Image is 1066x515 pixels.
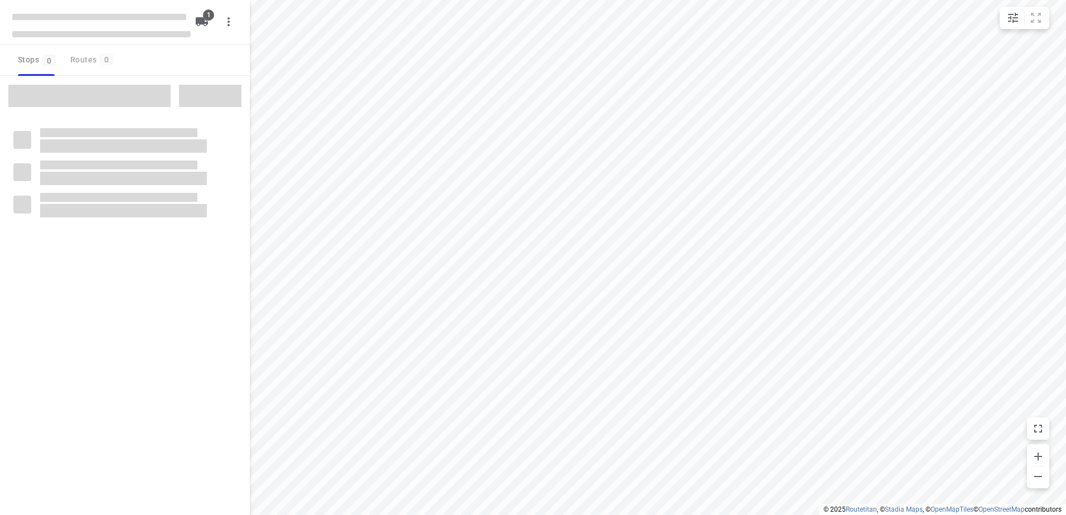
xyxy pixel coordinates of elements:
[885,506,923,513] a: Stadia Maps
[823,506,1062,513] li: © 2025 , © , © © contributors
[1000,7,1049,29] div: small contained button group
[978,506,1025,513] a: OpenStreetMap
[846,506,877,513] a: Routetitan
[1002,7,1024,29] button: Map settings
[931,506,973,513] a: OpenMapTiles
